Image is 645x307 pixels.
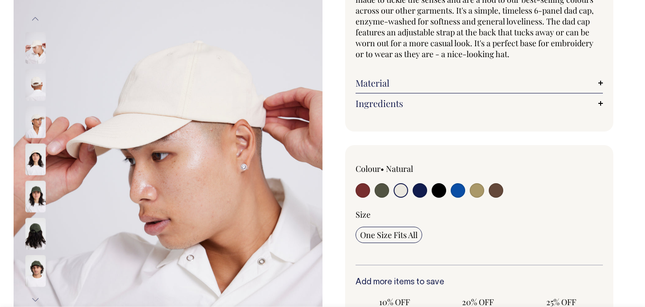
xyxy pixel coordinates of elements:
[356,163,454,174] div: Colour
[29,9,42,29] button: Previous
[356,227,422,243] input: One Size Fits All
[356,98,603,109] a: Ingredients
[25,106,46,138] img: natural
[356,209,603,220] div: Size
[386,163,413,174] label: Natural
[356,78,603,88] a: Material
[356,278,603,287] h6: Add more items to save
[360,229,418,240] span: One Size Fits All
[25,180,46,212] img: olive
[25,218,46,249] img: olive
[380,163,384,174] span: •
[25,69,46,101] img: natural
[25,32,46,63] img: natural
[25,143,46,175] img: natural
[25,255,46,287] img: olive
